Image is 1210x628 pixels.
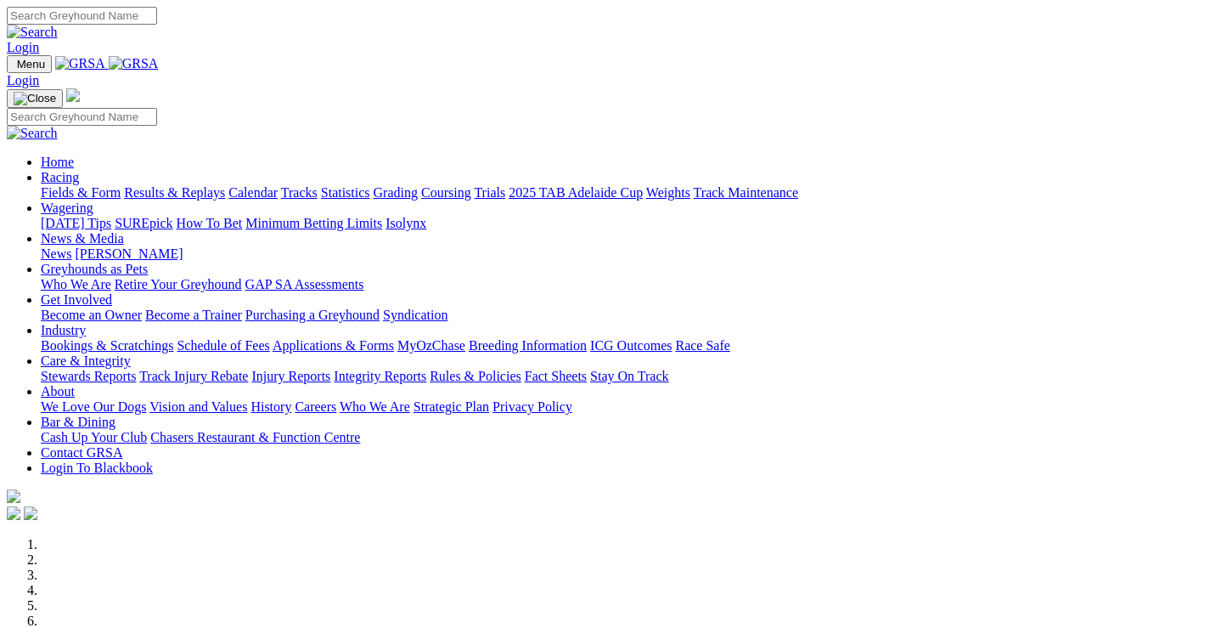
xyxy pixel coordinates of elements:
[41,292,112,307] a: Get Involved
[115,216,172,230] a: SUREpick
[646,185,690,200] a: Weights
[41,338,173,353] a: Bookings & Scratchings
[17,58,45,71] span: Menu
[321,185,370,200] a: Statistics
[24,506,37,520] img: twitter.svg
[14,92,56,105] img: Close
[374,185,418,200] a: Grading
[41,231,124,246] a: News & Media
[590,338,672,353] a: ICG Outcomes
[41,354,131,368] a: Care & Integrity
[124,185,225,200] a: Results & Replays
[41,399,146,414] a: We Love Our Dogs
[41,445,122,460] a: Contact GRSA
[7,40,39,54] a: Login
[41,246,71,261] a: News
[41,338,1203,354] div: Industry
[421,185,471,200] a: Coursing
[41,399,1203,415] div: About
[41,262,148,276] a: Greyhounds as Pets
[509,185,643,200] a: 2025 TAB Adelaide Cup
[41,430,1203,445] div: Bar & Dining
[139,369,248,383] a: Track Injury Rebate
[41,369,136,383] a: Stewards Reports
[469,338,587,353] a: Breeding Information
[145,308,242,322] a: Become a Trainer
[7,506,20,520] img: facebook.svg
[245,216,382,230] a: Minimum Betting Limits
[7,89,63,108] button: Toggle navigation
[474,185,505,200] a: Trials
[177,216,243,230] a: How To Bet
[41,415,115,429] a: Bar & Dining
[66,88,80,102] img: logo-grsa-white.png
[41,155,74,169] a: Home
[41,201,93,215] a: Wagering
[250,399,291,414] a: History
[150,430,360,444] a: Chasers Restaurant & Function Centre
[492,399,572,414] a: Privacy Policy
[41,308,1203,323] div: Get Involved
[228,185,278,200] a: Calendar
[430,369,521,383] a: Rules & Policies
[245,308,380,322] a: Purchasing a Greyhound
[55,56,105,71] img: GRSA
[245,277,364,291] a: GAP SA Assessments
[115,277,242,291] a: Retire Your Greyhound
[75,246,183,261] a: [PERSON_NAME]
[41,216,111,230] a: [DATE] Tips
[340,399,410,414] a: Who We Are
[334,369,426,383] a: Integrity Reports
[273,338,394,353] a: Applications & Forms
[675,338,729,353] a: Race Safe
[7,7,157,25] input: Search
[41,185,1203,201] div: Racing
[7,25,58,40] img: Search
[109,56,159,71] img: GRSA
[41,384,75,399] a: About
[694,185,798,200] a: Track Maintenance
[41,246,1203,262] div: News & Media
[525,369,587,383] a: Fact Sheets
[7,126,58,141] img: Search
[177,338,269,353] a: Schedule of Fees
[7,108,157,126] input: Search
[414,399,489,414] a: Strategic Plan
[41,308,142,322] a: Become an Owner
[41,185,121,200] a: Fields & Form
[41,216,1203,231] div: Wagering
[41,430,147,444] a: Cash Up Your Club
[41,461,153,475] a: Login To Blackbook
[590,369,668,383] a: Stay On Track
[397,338,465,353] a: MyOzChase
[7,73,39,88] a: Login
[41,277,111,291] a: Who We Are
[251,369,330,383] a: Injury Reports
[149,399,247,414] a: Vision and Values
[41,369,1203,384] div: Care & Integrity
[7,55,52,73] button: Toggle navigation
[41,170,79,184] a: Racing
[383,308,447,322] a: Syndication
[295,399,336,414] a: Careers
[386,216,426,230] a: Isolynx
[41,323,86,337] a: Industry
[7,489,20,503] img: logo-grsa-white.png
[41,277,1203,292] div: Greyhounds as Pets
[281,185,318,200] a: Tracks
